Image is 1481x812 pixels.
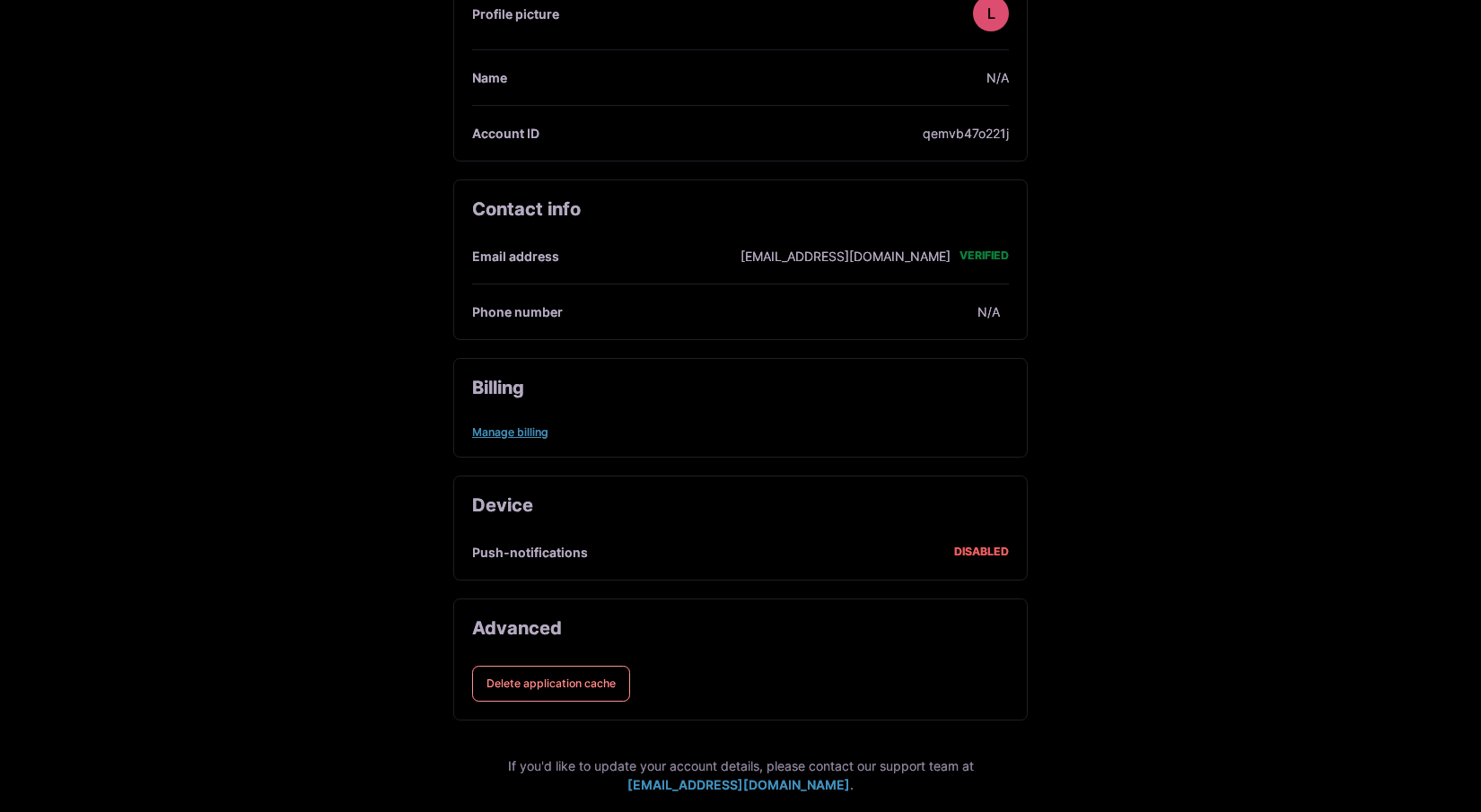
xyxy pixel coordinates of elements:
h3: Billing [472,377,1009,398]
p: Profile picture [472,4,559,23]
h3: Device [472,494,1009,516]
p: Phone number [472,302,563,321]
div: levelfive5@gmx.com [987,6,995,21]
p: Account ID [472,124,539,143]
h3: Advanced [472,617,1009,639]
p: [EMAIL_ADDRESS][DOMAIN_NAME] [740,247,951,266]
p: Email address [472,247,559,266]
p: If you'd like to update your account details, please contact our support team at . [453,756,1028,794]
p: Verified [960,248,1009,264]
p: Push-notifications [472,543,588,562]
a: Manage billing [472,425,548,439]
button: Delete application cache [472,666,630,702]
p: N/A [977,302,1000,321]
h3: Contact info [472,198,1009,220]
p: N/A [986,68,1009,87]
p: Disabled [954,544,1009,560]
a: [EMAIL_ADDRESS][DOMAIN_NAME] [627,777,850,792]
p: Name [472,68,507,87]
p: qemvb47o221j [923,124,1009,143]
